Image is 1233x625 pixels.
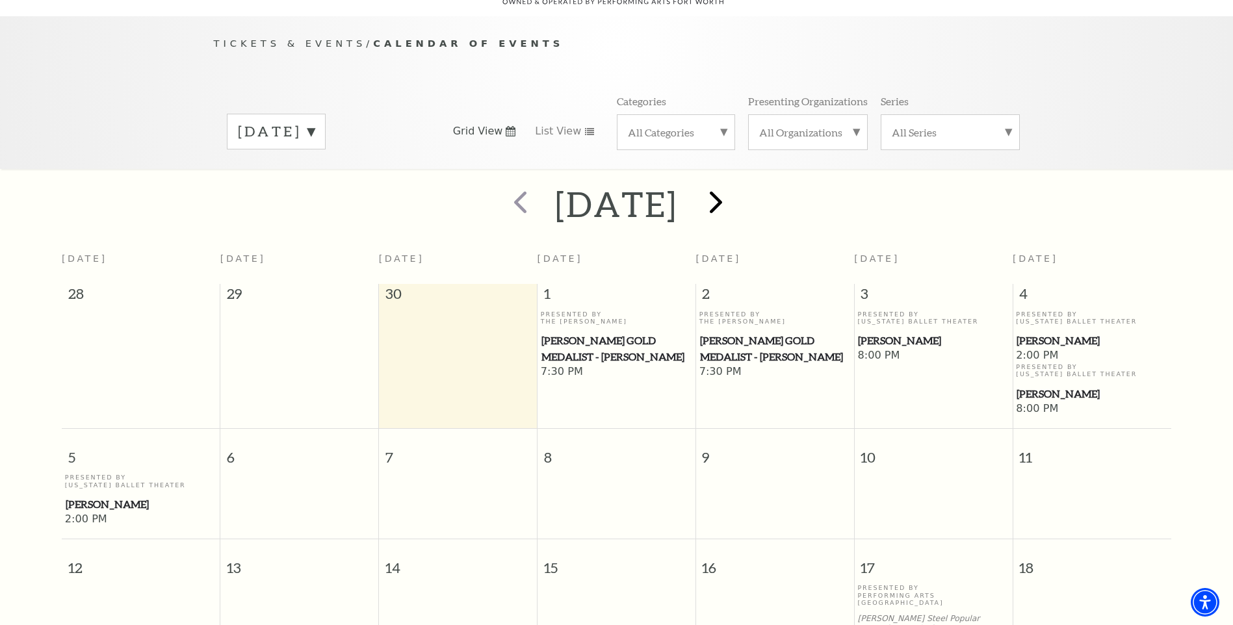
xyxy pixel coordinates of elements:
[495,181,543,227] button: prev
[1013,253,1058,264] span: [DATE]
[699,311,851,325] p: Presented By The [PERSON_NAME]
[855,539,1013,584] span: 17
[858,333,1008,349] span: [PERSON_NAME]
[881,94,909,108] p: Series
[65,474,217,489] p: Presented By [US_STATE] Ballet Theater
[1016,349,1168,363] span: 2:00 PM
[857,311,1009,325] p: Presented By [US_STATE] Ballet Theater
[453,124,503,138] span: Grid View
[541,333,692,364] span: [PERSON_NAME] Gold Medalist - [PERSON_NAME]
[759,125,857,139] label: All Organizations
[628,125,724,139] label: All Categories
[379,284,537,310] span: 30
[538,284,695,310] span: 1
[379,253,424,264] span: [DATE]
[541,311,692,325] p: Presented By The [PERSON_NAME]
[1017,386,1167,402] span: [PERSON_NAME]
[62,539,220,584] span: 12
[1013,539,1171,584] span: 18
[748,94,868,108] p: Presenting Organizations
[700,333,850,364] span: [PERSON_NAME] Gold Medalist - [PERSON_NAME]
[1013,429,1171,474] span: 11
[696,284,854,310] span: 2
[699,365,851,379] span: 7:30 PM
[379,429,537,474] span: 7
[696,429,854,474] span: 9
[538,253,583,264] span: [DATE]
[555,183,678,225] h2: [DATE]
[220,539,378,584] span: 13
[538,539,695,584] span: 15
[379,539,537,584] span: 14
[855,284,1013,310] span: 3
[62,429,220,474] span: 5
[373,38,564,49] span: Calendar of Events
[1013,284,1171,310] span: 4
[855,429,1013,474] span: 10
[857,349,1009,363] span: 8:00 PM
[854,253,900,264] span: [DATE]
[214,38,367,49] span: Tickets & Events
[66,496,216,513] span: [PERSON_NAME]
[696,539,854,584] span: 16
[1016,311,1168,325] p: Presented By [US_STATE] Ballet Theater
[892,125,1009,139] label: All Series
[617,94,666,108] p: Categories
[220,429,378,474] span: 6
[214,36,1020,52] p: /
[535,124,581,138] span: List View
[695,253,741,264] span: [DATE]
[690,181,738,227] button: next
[857,584,1009,606] p: Presented By Performing Arts [GEOGRAPHIC_DATA]
[220,284,378,310] span: 29
[238,121,315,142] label: [DATE]
[1016,363,1168,378] p: Presented By [US_STATE] Ballet Theater
[220,253,266,264] span: [DATE]
[62,284,220,310] span: 28
[538,429,695,474] span: 8
[1017,333,1167,349] span: [PERSON_NAME]
[1191,588,1219,617] div: Accessibility Menu
[65,513,217,527] span: 2:00 PM
[62,253,107,264] span: [DATE]
[1016,402,1168,416] span: 8:00 PM
[541,365,692,379] span: 7:30 PM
